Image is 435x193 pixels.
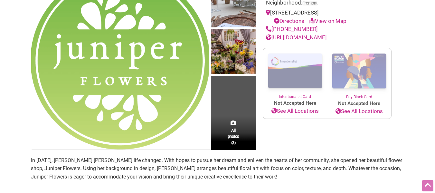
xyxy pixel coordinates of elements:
[327,107,391,116] a: See All Locations
[228,127,239,146] span: All photos (3)
[31,156,404,181] p: In [DATE], [PERSON_NAME] [PERSON_NAME] life changed. With hopes to pursue her dream and enliven t...
[263,48,327,94] img: Intentionalist Card
[266,34,327,41] a: [URL][DOMAIN_NAME]
[266,26,318,32] a: [PHONE_NUMBER]
[266,9,388,25] div: [STREET_ADDRESS]
[327,48,391,100] a: Buy Black Card
[263,100,327,107] span: Not Accepted Here
[327,48,391,94] img: Buy Black Card
[302,1,317,5] span: Fremont
[422,180,433,191] div: Scroll Back to Top
[327,100,391,107] span: Not Accepted Here
[309,18,346,24] a: View on Map
[263,107,327,115] a: See All Locations
[274,18,304,24] a: Directions
[263,48,327,100] a: Intentionalist Card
